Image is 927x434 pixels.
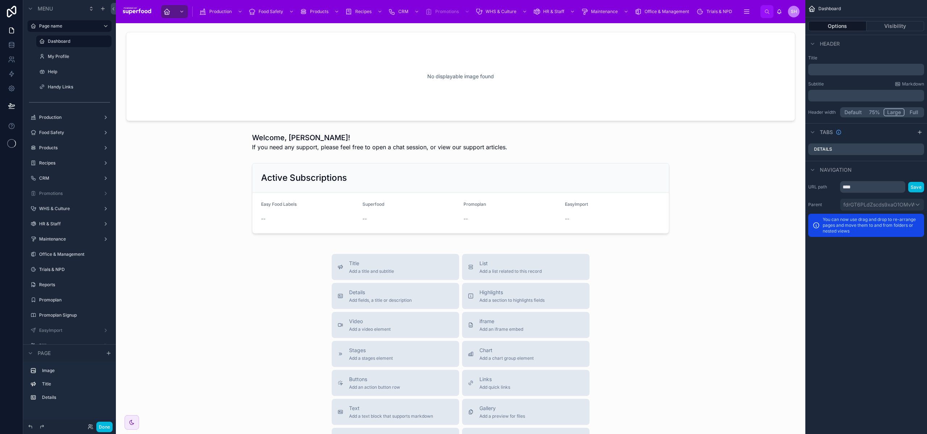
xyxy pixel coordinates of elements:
[479,347,534,354] span: Chart
[96,422,113,432] button: Done
[349,318,391,325] span: Video
[462,283,590,309] button: HighlightsAdd a section to highlights fields
[905,108,923,116] button: Full
[259,9,283,14] span: Food Safety
[386,5,423,18] a: CRM
[332,341,459,367] button: StagesAdd a stages element
[39,236,97,242] label: Maintenance
[39,160,97,166] a: Recipes
[808,81,824,87] label: Subtitle
[479,355,534,361] span: Add a chart group element
[39,221,97,227] label: HR & Staff
[39,206,97,212] label: WHS & Culture
[42,395,106,400] label: Details
[479,318,523,325] span: iframe
[791,9,797,14] span: SH
[808,184,837,190] label: URL path
[349,347,393,354] span: Stages
[42,381,106,387] label: Title
[840,199,924,211] button: fdrGT6PLdZscds9xaO1OMvWp
[39,114,97,120] label: Production
[39,23,97,29] label: Page name
[479,376,510,383] span: Links
[122,6,152,17] img: App logo
[479,326,523,332] span: Add an iframe embed
[39,130,97,135] a: Food Safety
[48,69,107,75] label: Help
[820,129,833,136] span: Tabs
[349,289,412,296] span: Details
[818,6,841,12] span: Dashboard
[38,350,51,357] span: Page
[808,90,924,101] div: scrollable content
[479,289,545,296] span: Highlights
[884,108,905,116] button: Large
[823,217,920,234] p: You can now use drag and drop to re-arrange pages and move them to and from folders or nested views
[39,267,107,272] label: Trials & NPD
[808,202,837,208] label: Parent
[479,405,525,412] span: Gallery
[332,399,459,425] button: TextAdd a text block that supports markdown
[310,9,328,14] span: Products
[39,145,97,151] label: Products
[349,260,394,267] span: Title
[579,5,632,18] a: Maintenance
[39,327,97,333] label: EasyImport
[814,146,832,152] label: Details
[355,9,372,14] span: Recipes
[349,326,391,332] span: Add a video element
[820,166,852,174] span: Navigation
[462,312,590,338] button: iframeAdd an iframe embed
[462,254,590,280] button: ListAdd a list related to this record
[479,268,542,274] span: Add a list related to this record
[808,55,924,61] label: Title
[462,341,590,367] button: ChartAdd a chart group element
[479,260,542,267] span: List
[349,405,433,412] span: Text
[209,9,232,14] span: Production
[349,268,394,274] span: Add a title and subtitle
[808,21,867,31] button: Options
[343,5,386,18] a: Recipes
[531,5,579,18] a: HR & Staff
[38,5,53,12] span: Menu
[479,297,545,303] span: Add a section to highlights fields
[706,9,732,14] span: Trials & NPD
[197,5,246,18] a: Production
[39,297,107,303] a: Promoplan
[332,370,459,396] button: ButtonsAdd an action button row
[48,54,107,59] label: My Profile
[423,5,473,18] a: Promotions
[632,5,694,18] a: Office & Management
[479,413,525,419] span: Add a preview for files
[39,343,97,349] label: Billing
[865,108,884,116] button: 75%
[39,282,107,288] label: Reports
[48,84,107,90] label: Handy Links
[349,376,400,383] span: Buttons
[902,81,924,87] span: Markdown
[398,9,408,14] span: CRM
[462,399,590,425] button: GalleryAdd a preview for files
[246,5,298,18] a: Food Safety
[895,81,924,87] a: Markdown
[39,191,97,196] label: Promotions
[808,109,837,115] label: Header width
[435,9,459,14] span: Promotions
[349,384,400,390] span: Add an action button row
[694,5,737,18] a: Trials & NPD
[39,175,97,181] a: CRM
[48,38,107,44] label: Dashboard
[473,5,531,18] a: WHS & Culture
[591,9,618,14] span: Maintenance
